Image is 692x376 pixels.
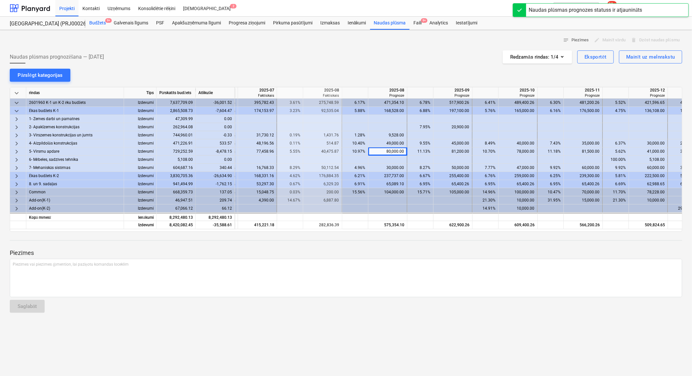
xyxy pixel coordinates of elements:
[29,196,50,204] span: Add-on(K-1)
[26,213,124,221] div: Kopā mēnesī
[541,107,561,115] div: 6.16%
[196,156,235,164] div: 0.00
[225,17,269,30] a: Progresa ziņojumi
[475,164,496,172] div: 7.77%
[501,107,535,115] div: 165,000.00
[567,139,600,147] div: 35,000.00
[371,188,404,196] div: 104,000.00
[196,123,235,131] div: 0.00
[584,53,607,61] div: Eksportēt
[410,147,431,156] div: 11.13%
[124,188,157,196] div: Izdevumi
[157,147,196,156] div: 729,252.59
[18,71,63,79] div: Pārslēgt kategorijas
[529,6,642,14] div: Naudas plūsmas prognozes statuss ir atjaunināts
[280,107,300,115] div: 3.23%
[410,188,431,196] div: 15.71%
[436,147,469,156] div: 81,200.00
[371,93,405,98] div: Prognoze
[110,17,152,30] a: Galvenais līgums
[29,204,50,213] span: Add-on(K-2)
[13,123,21,131] span: keyboard_arrow_right
[29,164,71,172] span: 7- Mehaniskās sistēmas
[13,156,21,164] span: keyboard_arrow_right
[29,172,59,180] span: Ēkas budžets K-2
[606,139,626,147] div: 6.37%
[410,164,431,172] div: 8.27%
[280,172,300,180] div: 4.62%
[410,139,431,147] div: 9.55%
[196,172,235,180] div: -26,634.90
[344,17,370,30] a: Ienākumi
[501,221,535,229] div: 609,400.26
[436,139,469,147] div: 45,000.00
[124,204,157,213] div: Izdevumi
[567,172,600,180] div: 239,300.00
[501,204,535,213] div: 10,000.00
[196,180,235,188] div: -1,762.15
[511,53,564,61] div: Redzamās rindas : 1/4
[152,17,168,30] div: PSF
[501,99,535,107] div: 489,400.26
[541,172,561,180] div: 6.25%
[316,17,344,30] a: Izmaksas
[280,164,300,172] div: 8.29%
[475,204,496,213] div: 14.91%
[306,147,339,156] div: 40,475.87
[269,17,316,30] a: Pirkuma pasūtījumi
[501,188,535,196] div: 100,000.00
[13,188,21,196] span: keyboard_arrow_right
[371,147,404,156] div: 80,000.00
[241,147,274,156] div: 77,458.96
[29,123,80,131] span: 2- Apakšzemes konstrukcijas
[567,147,600,156] div: 81,500.00
[371,164,404,172] div: 30,000.00
[280,131,300,139] div: 0.19%
[13,99,21,107] span: keyboard_arrow_down
[124,156,157,164] div: Izdevumi
[345,107,366,115] div: 5.88%
[371,180,404,188] div: 65,089.10
[196,164,235,172] div: 340.44
[13,115,21,123] span: keyboard_arrow_right
[124,87,157,99] div: Tips
[306,87,339,93] div: 2025-08
[168,17,225,30] div: Apakšuzņēmuma līgumi
[10,69,70,82] button: Pārslēgt kategorijas
[436,188,469,196] div: 105,000.00
[280,180,300,188] div: 0.67%
[196,204,235,213] div: 66.12
[306,172,339,180] div: 176,884.35
[124,180,157,188] div: Izdevumi
[632,93,665,98] div: Prognoze
[13,205,21,213] span: keyboard_arrow_right
[475,107,496,115] div: 5.76%
[671,147,691,156] div: 3.57%
[85,17,110,30] div: Budžets
[13,89,21,97] span: keyboard_arrow_down
[157,87,196,99] div: Pārskatīts budžets
[241,107,274,115] div: 174,153.97
[501,164,535,172] div: 47,000.00
[632,180,665,188] div: 62,988.65
[306,164,339,172] div: 50,112.54
[26,87,124,99] div: rindas
[280,99,300,107] div: 3.61%
[13,180,21,188] span: keyboard_arrow_right
[567,164,600,172] div: 60,000.00
[241,180,274,188] div: 53,297.30
[13,164,21,172] span: keyboard_arrow_right
[196,131,235,139] div: -0.33
[241,196,274,204] div: 4,390.00
[436,221,470,229] div: 622,900.26
[541,147,561,156] div: 11.18%
[606,188,626,196] div: 11.70%
[371,221,405,229] div: 575,354.10
[632,221,665,229] div: 509,824.65
[124,164,157,172] div: Izdevumi
[345,164,366,172] div: 4.96%
[425,17,452,30] a: Analytics
[436,99,469,107] div: 517,900.26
